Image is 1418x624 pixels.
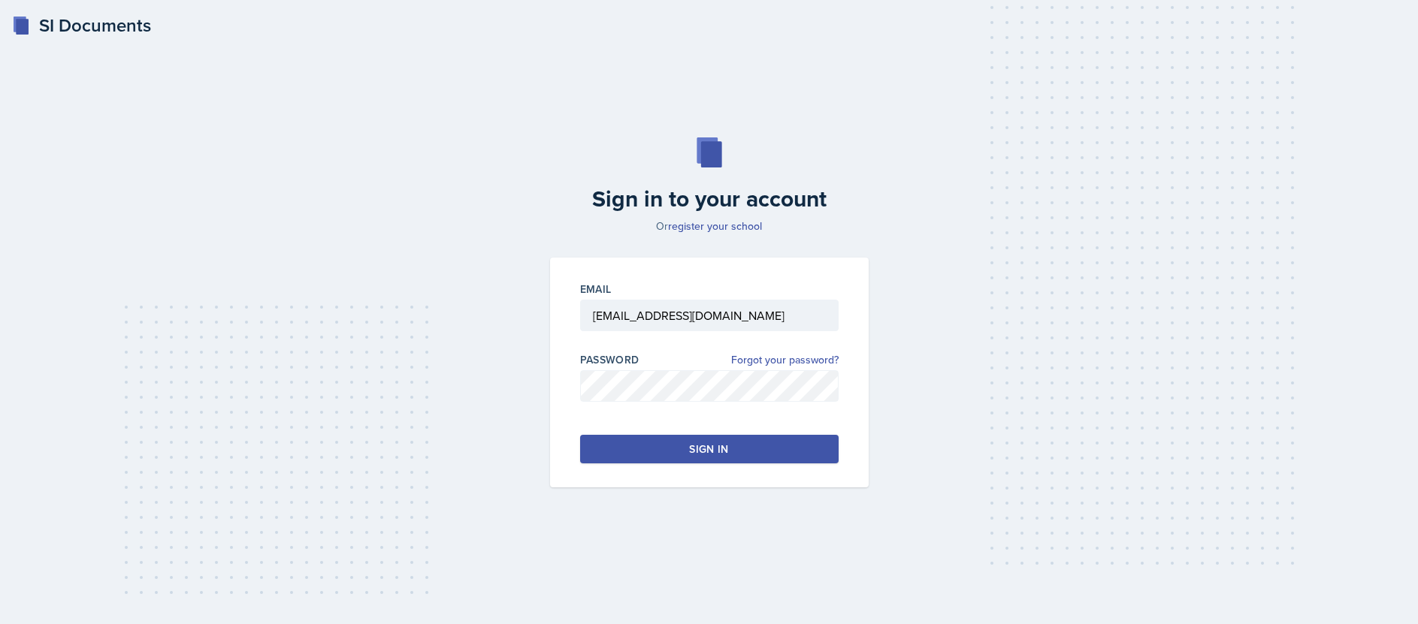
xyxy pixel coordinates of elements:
p: Or [541,219,878,234]
div: Sign in [689,442,728,457]
label: Email [580,282,612,297]
h2: Sign in to your account [541,185,878,213]
input: Email [580,300,839,331]
button: Sign in [580,435,839,463]
a: register your school [668,219,762,234]
a: SI Documents [12,12,151,39]
label: Password [580,352,639,367]
a: Forgot your password? [731,352,839,368]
